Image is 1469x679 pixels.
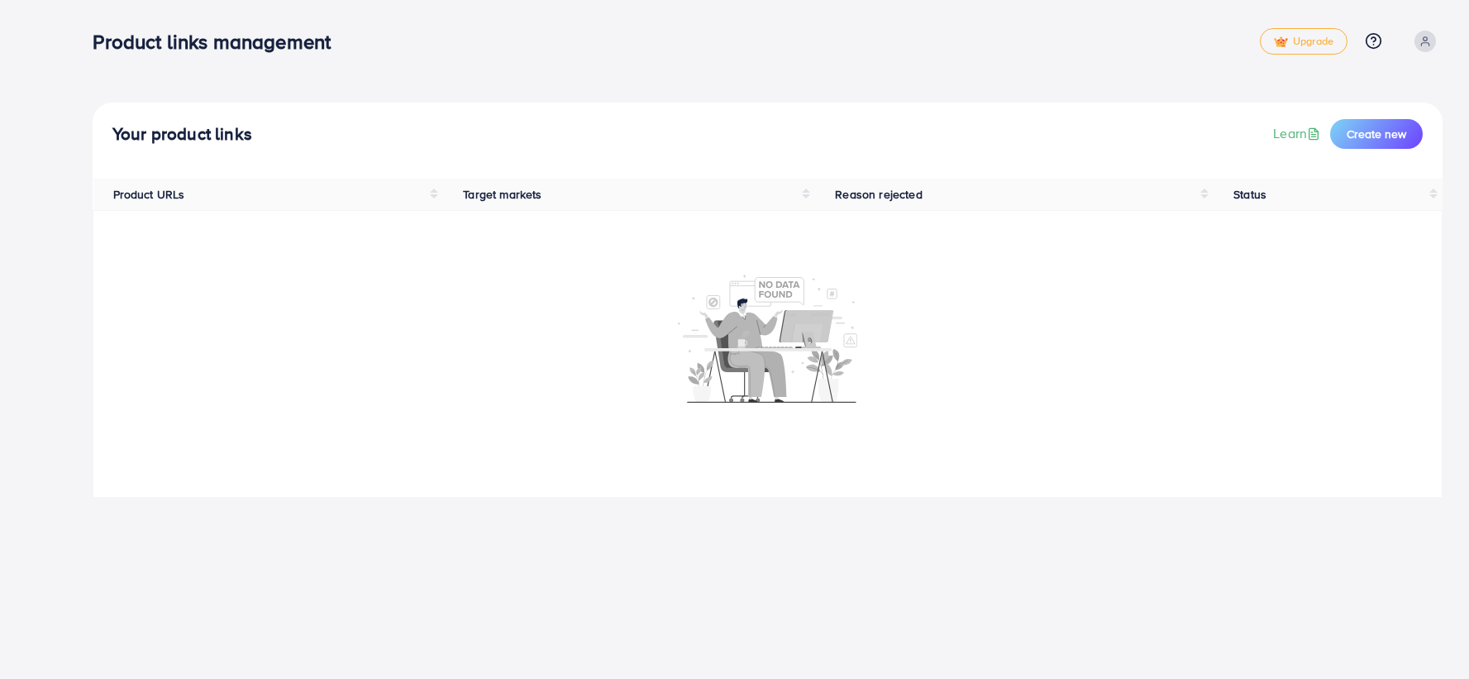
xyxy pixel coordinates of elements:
[1330,119,1423,149] button: Create new
[463,186,541,203] span: Target markets
[1233,186,1266,203] span: Status
[113,186,185,203] span: Product URLs
[1274,36,1333,48] span: Upgrade
[1260,28,1347,55] a: tickUpgrade
[112,124,252,145] h4: Your product links
[93,30,344,54] h3: Product links management
[1274,36,1288,48] img: tick
[835,186,922,203] span: Reason rejected
[1347,126,1406,142] span: Create new
[1273,124,1324,143] a: Learn
[678,273,858,403] img: No account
